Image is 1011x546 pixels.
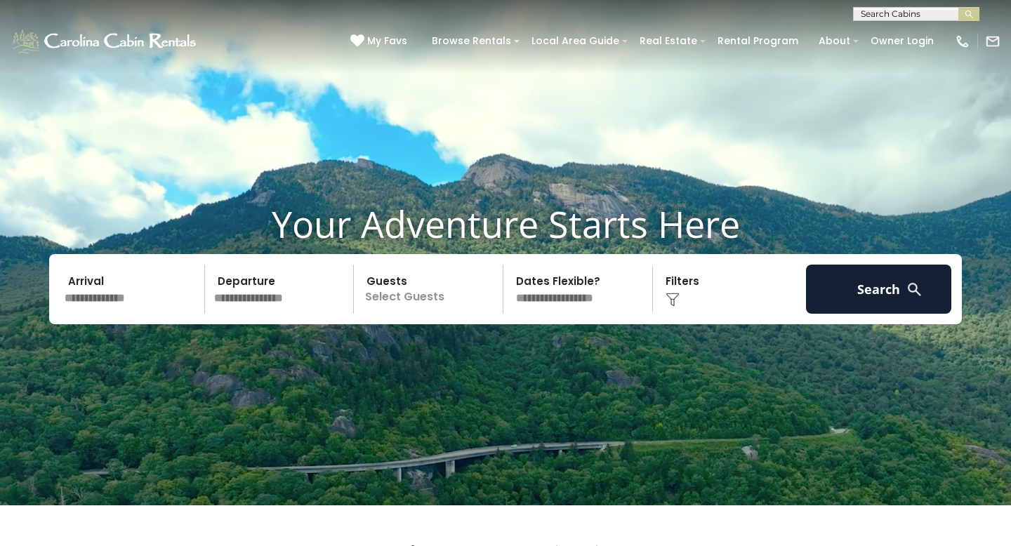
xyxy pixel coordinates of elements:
[11,202,1000,246] h1: Your Adventure Starts Here
[633,30,704,52] a: Real Estate
[906,281,923,298] img: search-regular-white.png
[425,30,518,52] a: Browse Rentals
[812,30,857,52] a: About
[350,34,411,49] a: My Favs
[367,34,407,48] span: My Favs
[806,265,951,314] button: Search
[524,30,626,52] a: Local Area Guide
[864,30,941,52] a: Owner Login
[711,30,805,52] a: Rental Program
[985,34,1000,49] img: mail-regular-white.png
[955,34,970,49] img: phone-regular-white.png
[358,265,503,314] p: Select Guests
[11,27,200,55] img: White-1-1-2.png
[666,293,680,307] img: filter--v1.png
